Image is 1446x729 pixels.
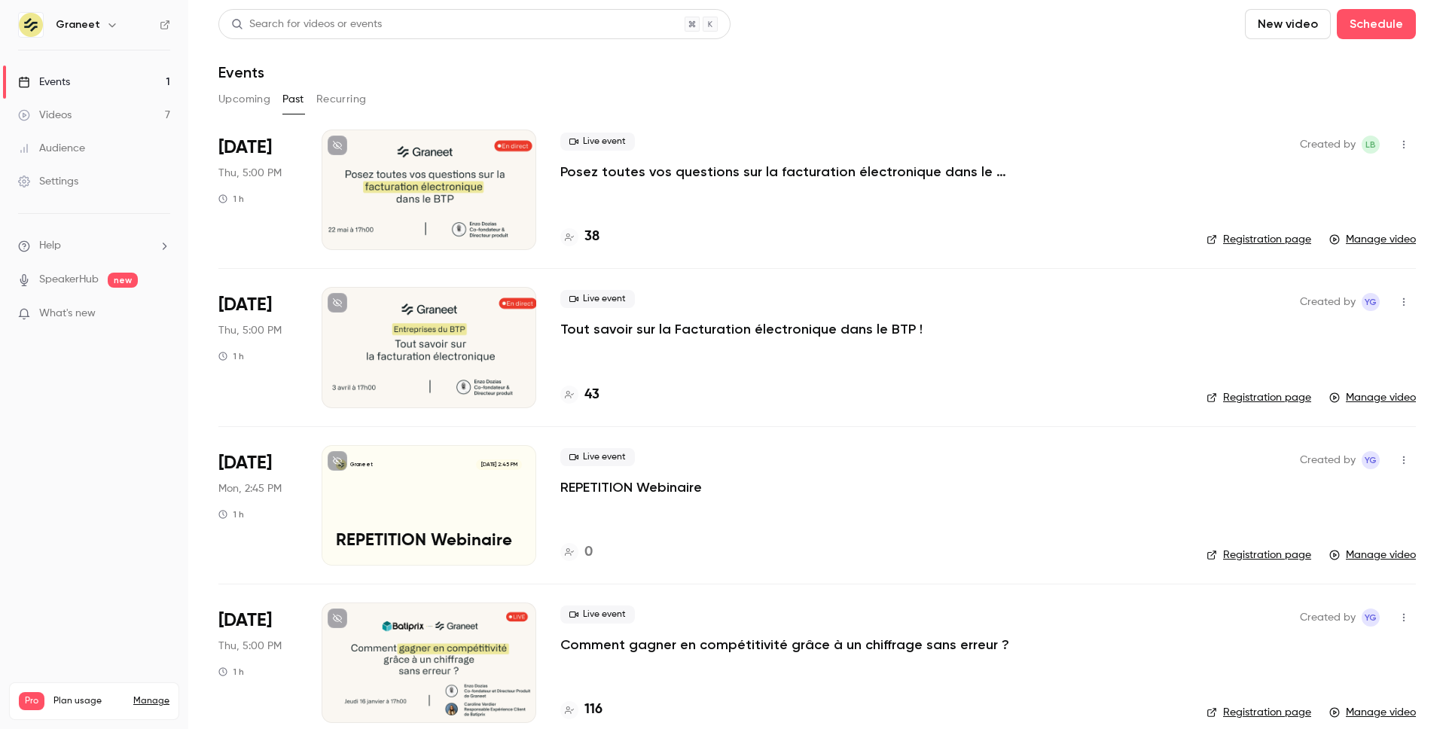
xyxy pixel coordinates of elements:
div: Jan 16 Thu, 5:00 PM (Europe/Paris) [218,602,297,723]
a: Posez toutes vos questions sur la facturation électronique dans le BTP ! [560,163,1012,181]
span: Yvan Guyot [1362,451,1380,469]
iframe: Noticeable Trigger [152,307,170,321]
span: YG [1365,609,1377,627]
a: 43 [560,385,599,405]
span: Live event [560,290,635,308]
a: Manage [133,695,169,707]
div: 1 h [218,666,244,678]
a: Manage video [1329,390,1416,405]
span: Plan usage [53,695,124,707]
span: YG [1365,293,1377,311]
a: Tout savoir sur la Facturation électronique dans le BTP ! [560,320,923,338]
span: What's new [39,306,96,322]
button: Upcoming [218,87,270,111]
h4: 0 [584,542,593,563]
a: 0 [560,542,593,563]
span: Created by [1300,451,1356,469]
span: Live event [560,133,635,151]
a: Comment gagner en compétitivité grâce à un chiffrage sans erreur ? [560,636,1009,654]
div: Search for videos or events [231,17,382,32]
a: Registration page [1207,705,1311,720]
div: Apr 3 Thu, 5:00 PM (Europe/Paris) [218,287,297,407]
div: Mar 24 Mon, 2:45 PM (Europe/Paris) [218,445,297,566]
h6: Graneet [56,17,100,32]
div: 1 h [218,350,244,362]
span: [DATE] [218,451,272,475]
span: Thu, 5:00 PM [218,166,282,181]
li: help-dropdown-opener [18,238,170,254]
h1: Events [218,63,264,81]
img: Graneet [19,13,43,37]
span: new [108,273,138,288]
a: Registration page [1207,548,1311,563]
span: [DATE] [218,136,272,160]
a: Registration page [1207,232,1311,247]
span: [DATE] 2:45 PM [476,459,521,470]
a: SpeakerHub [39,272,99,288]
button: New video [1245,9,1331,39]
span: Live event [560,605,635,624]
h4: 116 [584,700,602,720]
span: Mon, 2:45 PM [218,481,282,496]
span: LB [1365,136,1376,154]
a: Manage video [1329,548,1416,563]
h4: 38 [584,227,599,247]
a: 38 [560,227,599,247]
div: Videos [18,108,72,123]
span: YG [1365,451,1377,469]
span: Thu, 5:00 PM [218,639,282,654]
span: Help [39,238,61,254]
span: Live event [560,448,635,466]
span: Created by [1300,293,1356,311]
span: Pro [19,692,44,710]
div: 1 h [218,508,244,520]
span: Yvan Guyot [1362,293,1380,311]
div: Settings [18,174,78,189]
span: Created by [1300,136,1356,154]
a: REPETITION Webinaire [560,478,702,496]
a: 116 [560,700,602,720]
span: [DATE] [218,609,272,633]
a: REPETITION WebinaireGraneet[DATE] 2:45 PMREPETITION Webinaire [322,445,536,566]
p: Graneet [350,461,373,468]
span: Yvan Guyot [1362,609,1380,627]
span: Created by [1300,609,1356,627]
h4: 43 [584,385,599,405]
button: Schedule [1337,9,1416,39]
button: Recurring [316,87,367,111]
button: Past [282,87,304,111]
span: [DATE] [218,293,272,317]
span: Thu, 5:00 PM [218,323,282,338]
div: 1 h [218,193,244,205]
span: Louis Bonte [1362,136,1380,154]
a: Registration page [1207,390,1311,405]
div: May 22 Thu, 5:00 PM (Europe/Paris) [218,130,297,250]
div: Events [18,75,70,90]
p: REPETITION Webinaire [336,532,522,551]
div: Audience [18,141,85,156]
a: Manage video [1329,232,1416,247]
a: Manage video [1329,705,1416,720]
